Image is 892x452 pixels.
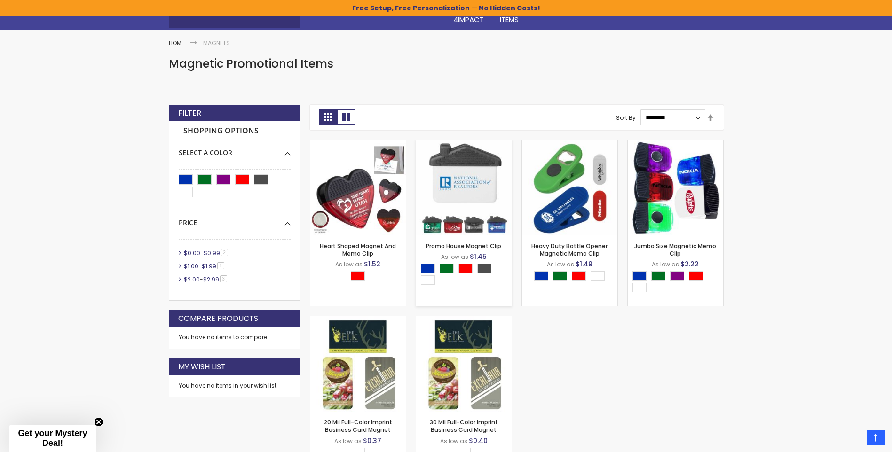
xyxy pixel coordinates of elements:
[179,382,291,390] div: You have no items in your wish list.
[169,39,184,47] a: Home
[221,249,228,256] span: 2
[217,262,224,269] span: 1
[430,418,498,434] a: 30 Mil Full-Color Imprint Business Card Magnet
[632,271,723,295] div: Select A Color
[632,271,647,281] div: Blue
[335,260,363,268] span: As low as
[416,140,512,148] a: Promo House Magnet Clip
[680,259,699,269] span: $2.22
[576,259,592,269] span: $1.49
[814,427,892,452] iframe: Google Customer Reviews
[477,264,491,273] div: Smoke
[534,271,548,281] div: Blue
[426,242,501,250] a: Promo House Magnet Clip
[364,259,380,269] span: $1.52
[178,313,258,324] strong: Compare Products
[18,429,87,448] span: Get your Mystery Deal!
[421,275,435,285] div: White
[553,271,567,281] div: Green
[416,316,512,324] a: 30 Mil Full-Color Imprint Business Card Magnet
[203,39,230,47] strong: Magnets
[440,437,467,445] span: As low as
[670,271,684,281] div: Purple
[628,140,723,148] a: Jumbo Size Magnetic Memo Clip
[220,275,227,282] span: 3
[616,113,636,121] label: Sort By
[184,249,200,257] span: $0.00
[416,140,512,235] img: Promo House Magnet Clip
[441,253,468,261] span: As low as
[184,275,200,283] span: $2.00
[324,418,392,434] a: 20 Mil Full-Color Imprint Business Card Magnet
[689,271,703,281] div: Red
[522,140,617,148] a: Heavy Duty Bottle Opener Magnetic Memo Clip
[179,141,291,157] div: Select A Color
[184,262,198,270] span: $1.00
[334,437,362,445] span: As low as
[310,140,406,235] img: Heart Shaped Magnet And Memo Clip
[416,316,512,412] img: 30 Mil Full-Color Imprint Business Card Magnet
[421,264,435,273] div: Blue
[634,242,716,257] a: Jumbo Size Magnetic Memo Clip
[522,140,617,235] img: Heavy Duty Bottle Opener Magnetic Memo Clip
[169,327,300,349] div: You have no items to compare.
[169,56,724,71] h1: Magnetic Promotional Items
[363,436,381,445] span: $0.37
[182,262,228,270] a: $1.00-$1.991
[572,271,586,281] div: Red
[204,249,220,257] span: $0.99
[628,140,723,235] img: Jumbo Size Magnetic Memo Clip
[9,425,96,452] div: Get your Mystery Deal!Close teaser
[469,436,488,445] span: $0.40
[319,109,337,125] strong: Grid
[421,264,512,287] div: Select A Color
[632,283,647,292] div: White
[202,262,216,270] span: $1.99
[178,362,226,372] strong: My Wish List
[182,249,231,257] a: $0.00-$0.992
[179,211,291,227] div: Price
[182,275,230,283] a: $2.00-$2.993
[94,417,103,427] button: Close teaser
[458,264,473,273] div: Red
[351,271,370,283] div: Select A Color
[310,316,406,324] a: 20 Mil Full-Color Imprint Business Card Magnet
[531,242,608,257] a: Heavy Duty Bottle Opener Magnetic Memo Clip
[178,108,201,118] strong: Filter
[651,271,665,281] div: Green
[591,271,605,281] div: White
[320,242,396,257] a: Heart Shaped Magnet And Memo Clip
[179,121,291,141] strong: Shopping Options
[440,264,454,273] div: Green
[203,275,219,283] span: $2.99
[470,252,487,261] span: $1.45
[310,316,406,412] img: 20 Mil Full-Color Imprint Business Card Magnet
[534,271,609,283] div: Select A Color
[351,271,365,281] div: Red
[652,260,679,268] span: As low as
[310,140,406,148] a: Heart Shaped Magnet And Memo Clip
[547,260,574,268] span: As low as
